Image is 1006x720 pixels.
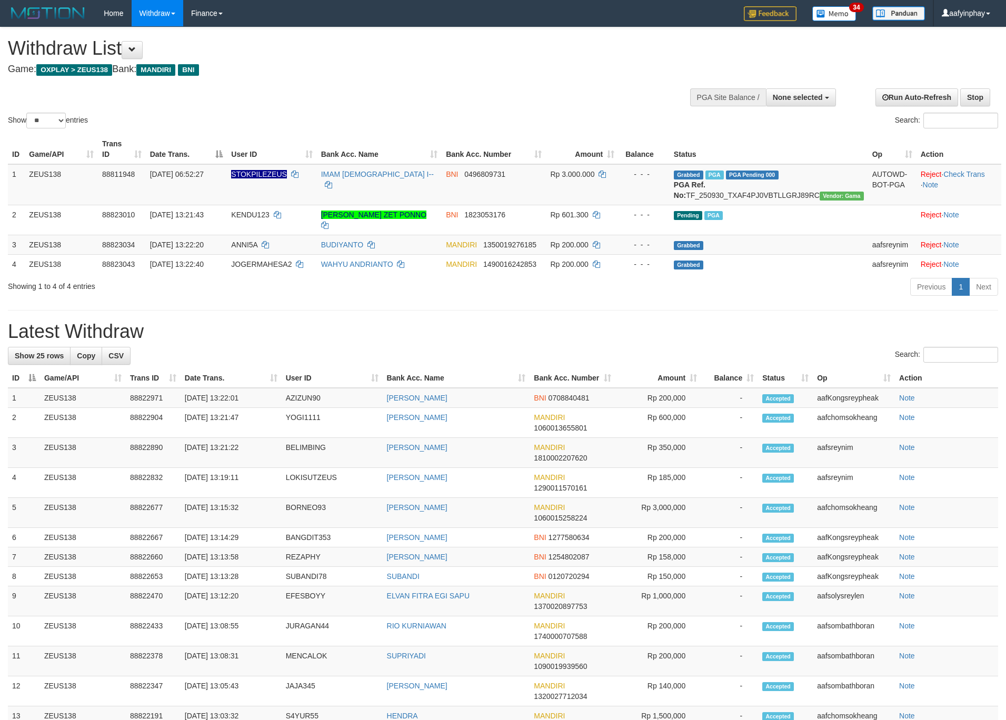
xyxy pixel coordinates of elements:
div: - - - [623,169,665,179]
td: [DATE] 13:15:32 [181,498,282,528]
td: 88822433 [126,616,181,646]
td: [DATE] 13:22:01 [181,388,282,408]
span: [DATE] 06:52:27 [150,170,204,178]
td: 88822971 [126,388,181,408]
span: Copy 0120720294 to clipboard [549,572,590,581]
td: 9 [8,586,40,616]
td: ZEUS138 [25,254,98,274]
span: MANDIRI [534,682,565,690]
img: Button%20Memo.svg [812,6,856,21]
span: Accepted [762,444,794,453]
span: MANDIRI [136,64,175,76]
td: REZAPHY [282,547,383,567]
a: [PERSON_NAME] [387,413,447,422]
span: MANDIRI [446,241,477,249]
td: ZEUS138 [40,528,126,547]
div: - - - [623,209,665,220]
a: Note [899,394,915,402]
th: User ID: activate to sort column ascending [227,134,316,164]
td: ZEUS138 [40,408,126,438]
a: [PERSON_NAME] ZET PONNO [321,211,426,219]
a: Stop [960,88,990,106]
td: 88822904 [126,408,181,438]
th: Op: activate to sort column ascending [868,134,917,164]
td: 88822677 [126,498,181,528]
span: MANDIRI [534,413,565,422]
span: Accepted [762,622,794,631]
span: JOGERMAHESA2 [231,260,292,268]
span: MANDIRI [534,443,565,452]
span: Copy 0496809731 to clipboard [464,170,505,178]
span: Accepted [762,534,794,543]
td: AUTOWD-BOT-PGA [868,164,917,205]
td: - [701,388,758,408]
td: aafchomsokheang [813,498,895,528]
td: ZEUS138 [40,586,126,616]
td: Rp 350,000 [615,438,701,468]
a: 1 [952,278,970,296]
span: Copy 1490016242853 to clipboard [483,260,536,268]
span: Copy 0708840481 to clipboard [549,394,590,402]
td: aafsombathboran [813,616,895,646]
a: Previous [910,278,952,296]
a: Show 25 rows [8,347,71,365]
td: ZEUS138 [40,567,126,586]
a: IMAM [DEMOGRAPHIC_DATA] I-- [321,170,434,178]
span: CSV [108,352,124,360]
td: [DATE] 13:21:22 [181,438,282,468]
h1: Withdraw List [8,38,660,59]
td: ZEUS138 [40,388,126,408]
span: [DATE] 13:22:40 [150,260,204,268]
a: Note [899,473,915,482]
span: MANDIRI [534,712,565,720]
span: Nama rekening ada tanda titik/strip, harap diedit [231,170,287,178]
th: ID: activate to sort column descending [8,368,40,388]
td: 88822470 [126,586,181,616]
td: [DATE] 13:12:20 [181,586,282,616]
span: None selected [773,93,823,102]
a: Check Trans [943,170,985,178]
td: 88822378 [126,646,181,676]
a: Reject [921,211,942,219]
a: Note [899,443,915,452]
td: - [701,468,758,498]
span: 88823010 [102,211,135,219]
span: Rp 601.300 [550,211,588,219]
td: - [701,498,758,528]
span: Copy [77,352,95,360]
a: Note [899,592,915,600]
td: 2 [8,408,40,438]
span: Accepted [762,414,794,423]
span: OXPLAY > ZEUS138 [36,64,112,76]
span: KENDU123 [231,211,269,219]
a: CSV [102,347,131,365]
th: Game/API: activate to sort column ascending [40,368,126,388]
td: · [917,254,1001,274]
td: · [917,235,1001,254]
td: ZEUS138 [25,235,98,254]
span: Accepted [762,394,794,403]
td: Rp 140,000 [615,676,701,706]
td: [DATE] 13:19:11 [181,468,282,498]
img: panduan.png [872,6,925,21]
span: Accepted [762,474,794,483]
span: Vendor URL: https://trx31.1velocity.biz [820,192,864,201]
td: BELIMBING [282,438,383,468]
th: User ID: activate to sort column ascending [282,368,383,388]
th: Trans ID: activate to sort column ascending [98,134,146,164]
span: Show 25 rows [15,352,64,360]
span: [DATE] 13:22:20 [150,241,204,249]
th: Action [895,368,998,388]
td: ZEUS138 [40,438,126,468]
a: [PERSON_NAME] [387,503,447,512]
th: Date Trans.: activate to sort column ascending [181,368,282,388]
input: Search: [923,113,998,128]
td: ZEUS138 [40,676,126,706]
a: RIO KURNIAWAN [387,622,446,630]
label: Search: [895,347,998,363]
span: Accepted [762,573,794,582]
span: Rp 200.000 [550,260,588,268]
span: Accepted [762,682,794,691]
td: [DATE] 13:08:31 [181,646,282,676]
span: Marked by aafsreyleap [705,171,724,179]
